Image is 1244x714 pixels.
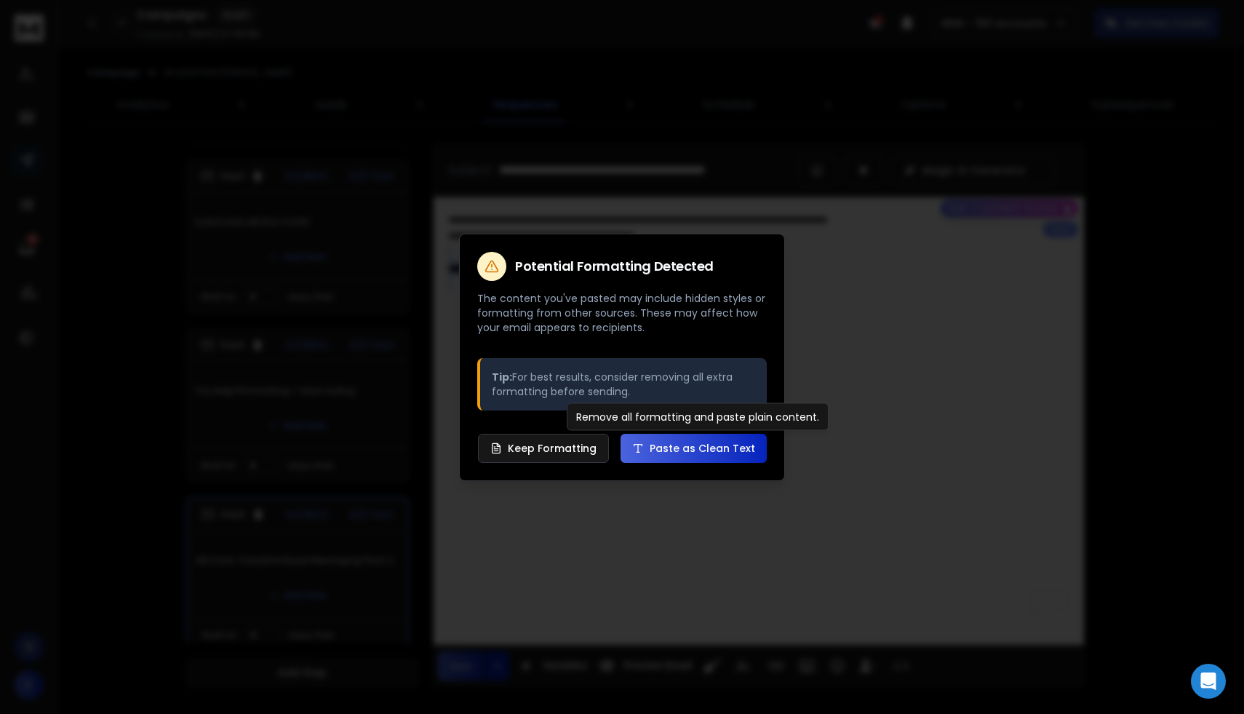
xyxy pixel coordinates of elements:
button: Keep Formatting [478,434,609,463]
p: The content you've pasted may include hidden styles or formatting from other sources. These may a... [477,291,767,335]
div: Remove all formatting and paste plain content. [567,403,829,431]
strong: Tip: [492,370,512,384]
div: Open Intercom Messenger [1191,664,1226,699]
p: For best results, consider removing all extra formatting before sending. [492,370,755,399]
button: Paste as Clean Text [621,434,767,463]
h2: Potential Formatting Detected [515,260,714,273]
